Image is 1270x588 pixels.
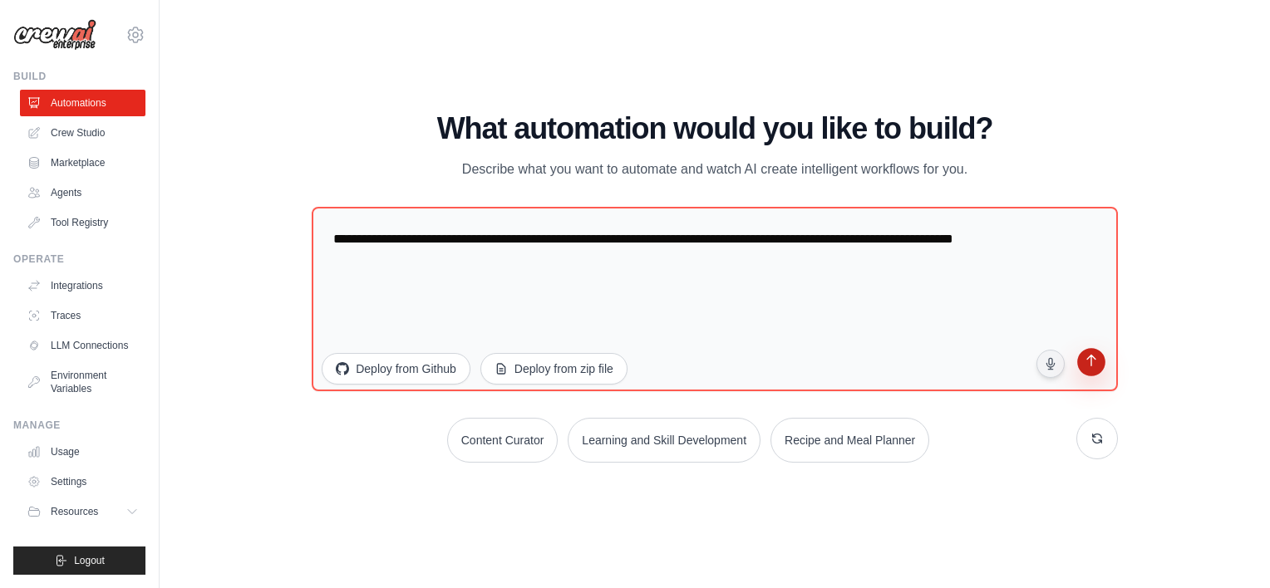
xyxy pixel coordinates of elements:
[1187,508,1270,588] iframe: Chat Widget
[13,419,145,432] div: Manage
[568,418,761,463] button: Learning and Skill Development
[51,505,98,518] span: Resources
[20,120,145,146] a: Crew Studio
[20,149,145,176] a: Marketplace
[20,90,145,116] a: Automations
[74,554,105,567] span: Logout
[13,19,96,51] img: Logo
[20,179,145,206] a: Agents
[447,418,559,463] button: Content Curator
[13,70,145,83] div: Build
[13,546,145,575] button: Logout
[20,302,145,329] a: Traces
[20,439,145,465] a: Usage
[312,112,1118,145] h1: What automation would you like to build?
[480,353,628,385] button: Deploy from zip file
[13,252,145,266] div: Operate
[770,418,929,463] button: Recipe and Meal Planner
[20,468,145,495] a: Settings
[20,209,145,236] a: Tool Registry
[20,498,145,525] button: Resources
[20,332,145,359] a: LLM Connections
[436,159,994,180] p: Describe what you want to automate and watch AI create intelligent workflows for you.
[322,353,470,385] button: Deploy from Github
[20,362,145,402] a: Environment Variables
[20,272,145,299] a: Integrations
